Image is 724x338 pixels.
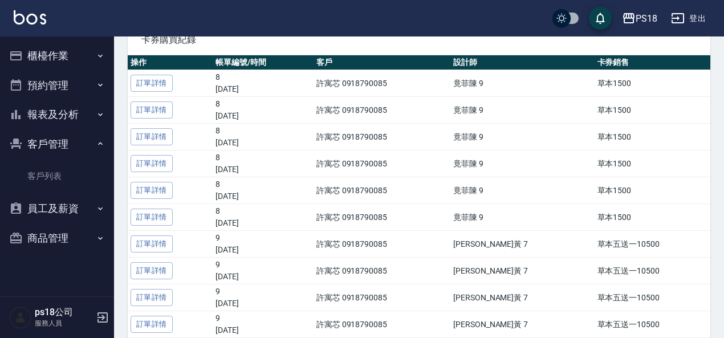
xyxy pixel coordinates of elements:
[450,204,595,231] td: 竟菲陳 9
[450,70,595,97] td: 竟菲陳 9
[595,177,717,204] td: 草本1500
[213,258,313,284] td: 9
[215,137,310,149] p: [DATE]
[131,182,173,199] a: 訂單詳情
[213,150,313,177] td: 8
[617,7,662,30] button: PS18
[5,129,109,159] button: 客戶管理
[450,97,595,124] td: 竟菲陳 9
[589,7,612,30] button: save
[595,150,717,177] td: 草本1500
[128,55,213,70] th: 操作
[5,163,109,189] a: 客戶列表
[636,11,657,26] div: PS18
[314,55,450,70] th: 客戶
[314,97,450,124] td: 許寓芯 0918790085
[595,284,717,311] td: 草本五送一10500
[131,316,173,333] a: 訂單詳情
[131,75,173,92] a: 訂單詳情
[213,284,313,311] td: 9
[131,235,173,253] a: 訂單詳情
[595,258,717,284] td: 草本五送一10500
[5,194,109,223] button: 員工及薪資
[131,101,173,119] a: 訂單詳情
[595,124,717,150] td: 草本1500
[215,217,310,229] p: [DATE]
[213,97,313,124] td: 8
[314,70,450,97] td: 許寓芯 0918790085
[314,204,450,231] td: 許寓芯 0918790085
[595,97,717,124] td: 草本1500
[595,311,717,338] td: 草本五送一10500
[9,306,32,329] img: Person
[595,231,717,258] td: 草本五送一10500
[5,223,109,253] button: 商品管理
[595,204,717,231] td: 草本1500
[450,311,595,338] td: [PERSON_NAME]黃 7
[666,8,710,29] button: 登出
[35,318,93,328] p: 服務人員
[5,41,109,71] button: 櫃檯作業
[131,262,173,280] a: 訂單詳情
[314,231,450,258] td: 許寓芯 0918790085
[213,124,313,150] td: 8
[595,55,717,70] th: 卡券銷售
[14,10,46,25] img: Logo
[5,71,109,100] button: 預約管理
[215,190,310,202] p: [DATE]
[450,284,595,311] td: [PERSON_NAME]黃 7
[450,231,595,258] td: [PERSON_NAME]黃 7
[131,289,173,307] a: 訂單詳情
[215,271,310,283] p: [DATE]
[450,258,595,284] td: [PERSON_NAME]黃 7
[131,209,173,226] a: 訂單詳情
[215,244,310,256] p: [DATE]
[314,124,450,150] td: 許寓芯 0918790085
[213,311,313,338] td: 9
[131,128,173,146] a: 訂單詳情
[314,311,450,338] td: 許寓芯 0918790085
[213,177,313,204] td: 8
[35,307,93,318] h5: ps18公司
[213,231,313,258] td: 9
[314,150,450,177] td: 許寓芯 0918790085
[314,258,450,284] td: 許寓芯 0918790085
[215,324,310,336] p: [DATE]
[213,55,313,70] th: 帳單編號/時間
[215,83,310,95] p: [DATE]
[141,34,697,46] span: 卡券購買紀錄
[215,164,310,176] p: [DATE]
[215,110,310,122] p: [DATE]
[213,204,313,231] td: 8
[215,298,310,310] p: [DATE]
[450,177,595,204] td: 竟菲陳 9
[450,150,595,177] td: 竟菲陳 9
[5,100,109,129] button: 報表及分析
[131,155,173,173] a: 訂單詳情
[595,70,717,97] td: 草本1500
[314,177,450,204] td: 許寓芯 0918790085
[314,284,450,311] td: 許寓芯 0918790085
[450,55,595,70] th: 設計師
[213,70,313,97] td: 8
[450,124,595,150] td: 竟菲陳 9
